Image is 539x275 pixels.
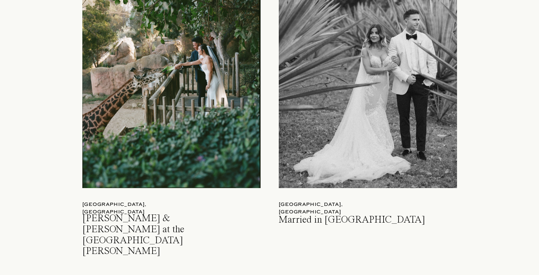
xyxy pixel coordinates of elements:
[82,213,225,232] a: [PERSON_NAME] & [PERSON_NAME] at the [GEOGRAPHIC_DATA][PERSON_NAME]
[82,201,196,208] a: [GEOGRAPHIC_DATA], [GEOGRAPHIC_DATA]
[279,215,448,233] a: Married in [GEOGRAPHIC_DATA]
[279,201,393,208] a: [GEOGRAPHIC_DATA], [GEOGRAPHIC_DATA]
